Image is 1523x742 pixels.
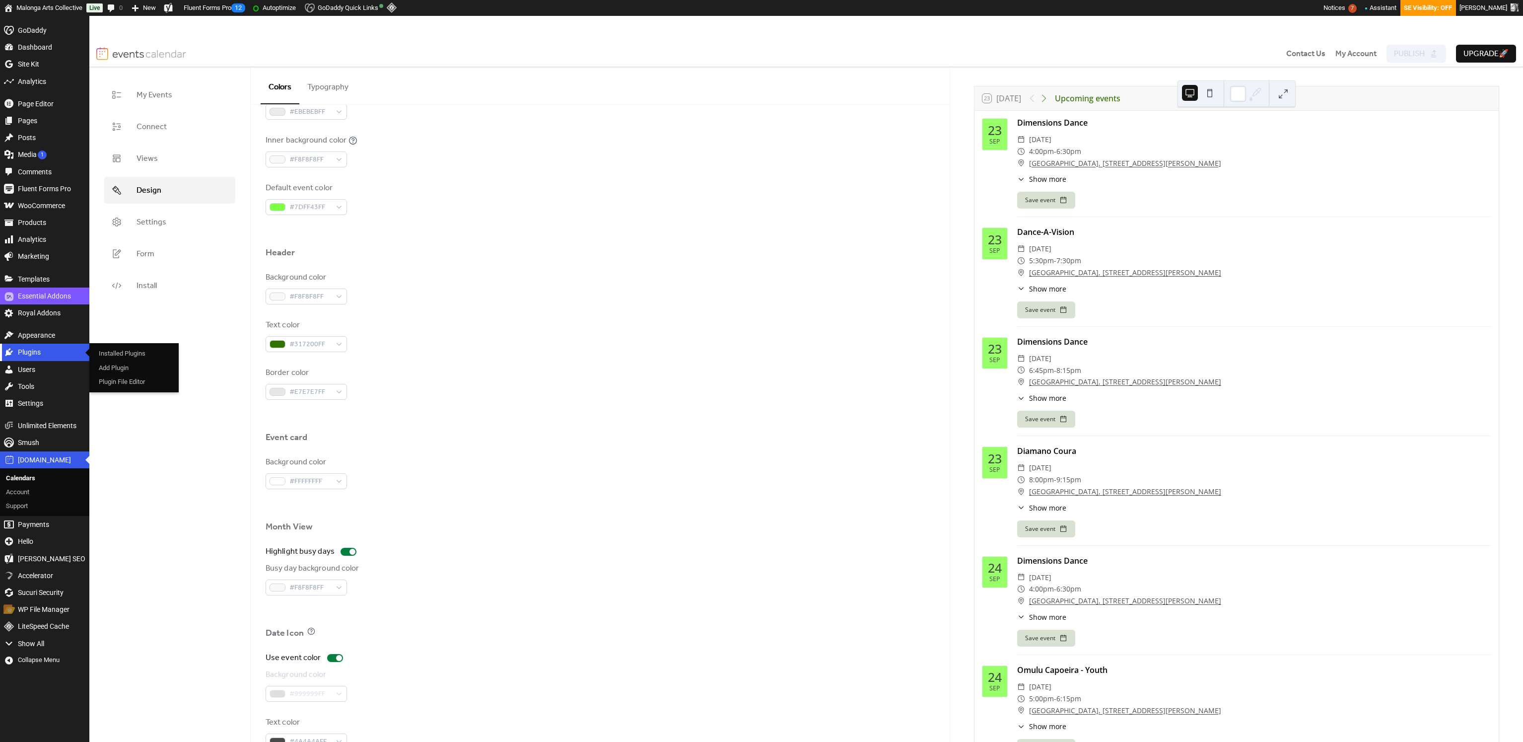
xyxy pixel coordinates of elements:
[988,562,1002,574] div: 24
[266,247,295,259] div: Header
[1017,503,1066,513] button: ​Show more
[989,467,1000,473] div: Sep
[1017,612,1066,622] button: ​Show more
[289,291,331,303] span: #F8F8F8FF
[1056,365,1081,376] span: 8:15pm
[289,339,331,351] span: #317200FF
[1017,411,1075,428] button: Save event
[989,139,1000,145] div: Sep
[1029,705,1221,717] a: [GEOGRAPHIC_DATA], [STREET_ADDRESS][PERSON_NAME]
[1017,301,1075,318] button: Save event
[1029,474,1054,486] span: 8:00pm
[1054,146,1056,157] span: -
[1056,255,1081,267] span: 7:30pm
[1056,583,1081,595] span: 6:30pm
[989,357,1000,364] div: Sep
[1017,705,1025,717] div: ​
[104,145,235,172] a: Views
[266,652,321,664] div: Use event color
[989,576,1000,583] div: Sep
[266,546,335,558] div: Highlight busy days
[1029,376,1221,388] a: [GEOGRAPHIC_DATA], [STREET_ADDRESS][PERSON_NAME]
[1029,462,1051,474] span: [DATE]
[137,217,166,228] span: Settings
[1029,243,1051,255] span: [DATE]
[299,67,356,103] button: Typography
[1029,486,1221,498] a: [GEOGRAPHIC_DATA], [STREET_ADDRESS][PERSON_NAME]
[1017,146,1025,157] div: ​
[1029,612,1066,622] span: Show more
[1056,693,1081,705] span: 6:15pm
[1017,243,1025,255] div: ​
[1029,255,1054,267] span: 5:30pm
[1017,555,1491,567] div: Dimensions Dance
[1017,721,1066,732] button: ​Show more
[1054,255,1056,267] span: -
[266,319,345,331] div: Text color
[1029,583,1054,595] span: 4:00pm
[266,669,345,681] div: Background color
[1017,157,1025,169] div: ​
[1017,474,1025,486] div: ​
[289,202,331,214] span: #7DFF43FF
[1017,336,1491,348] div: Dimensions Dance
[1017,595,1025,607] div: ​
[1017,572,1025,584] div: ​
[1029,681,1051,693] span: [DATE]
[1017,664,1491,676] div: Omulu Capoeira - Youth
[137,153,158,165] span: Views
[112,47,187,60] img: logotype
[104,177,235,204] a: Design
[1017,134,1025,146] div: ​
[137,248,154,260] span: Form
[137,121,167,133] span: Connect
[988,124,1002,137] div: 23
[266,367,345,379] div: Border color
[96,47,108,60] img: logo
[1029,365,1054,376] span: 6:45pm
[104,113,235,140] a: Connect
[1029,503,1066,513] span: Show more
[1017,255,1025,267] div: ​
[104,209,235,235] a: Settings
[289,582,331,594] span: #F8F8F8FF
[1017,693,1025,705] div: ​
[266,182,345,194] div: Default event color
[1017,174,1066,184] button: ​Show more
[266,272,345,284] div: Background color
[1017,267,1025,279] div: ​
[289,106,331,118] span: #EBEBEBFF
[1017,284,1066,294] button: ​Show more
[266,135,346,147] div: Inner background color
[266,432,307,444] div: Event card
[1017,226,1491,238] div: Dance-A-Vision
[1029,134,1051,146] span: [DATE]
[1017,503,1025,513] div: ​
[1055,92,1120,104] div: Upcoming events
[1054,693,1056,705] span: -
[1017,486,1025,498] div: ​
[1029,572,1051,584] span: [DATE]
[988,452,1002,465] div: 23
[1286,48,1325,60] span: Contact Us
[1463,48,1509,60] span: Upgrade 🚀
[266,717,345,729] div: Text color
[104,81,235,108] a: My Events
[289,476,331,488] span: #FFFFFFFF
[988,233,1002,246] div: 23
[1029,393,1066,403] span: Show more
[1017,612,1025,622] div: ​
[1017,681,1025,693] div: ​
[1029,721,1066,732] span: Show more
[261,67,299,104] button: Colors
[1017,117,1491,129] div: Dimensions Dance
[1017,630,1075,647] button: Save event
[41,151,44,158] span: 1
[1017,520,1075,537] button: Save event
[92,347,178,361] a: Installed Plugins
[1017,365,1025,376] div: ​
[989,248,1000,254] div: Sep
[988,671,1002,683] div: 24
[137,89,172,101] span: My Events
[1054,474,1056,486] span: -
